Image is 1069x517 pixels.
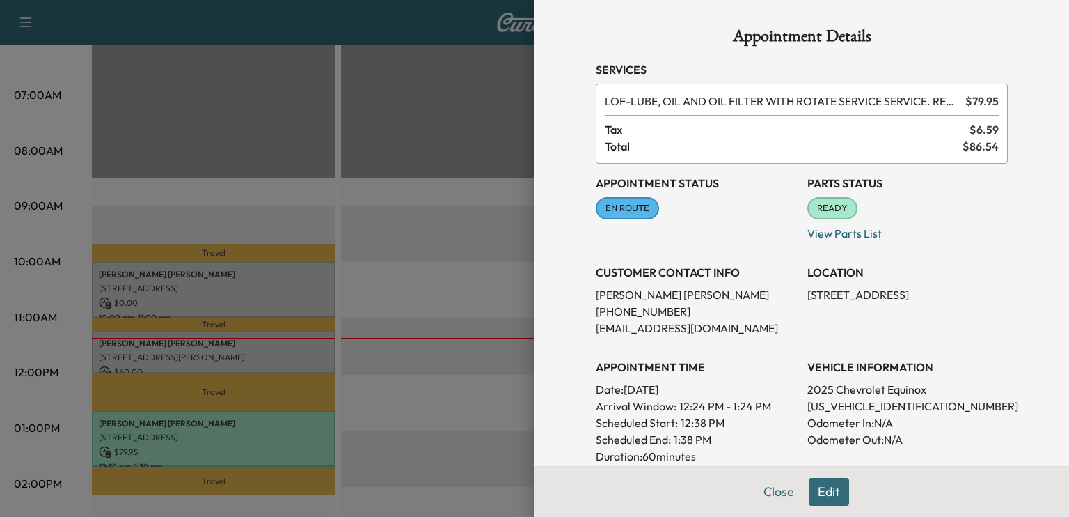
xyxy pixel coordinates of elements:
h3: Appointment Status [596,175,796,192]
p: Odometer In: N/A [807,415,1008,431]
button: Close [754,478,803,506]
p: Duration: 60 minutes [596,448,796,465]
p: [STREET_ADDRESS] [807,286,1008,303]
h3: VEHICLE INFORMATION [807,359,1008,376]
span: Tax [605,121,969,138]
span: Total [605,138,963,155]
p: Odometer Out: N/A [807,431,1008,448]
span: EN ROUTE [597,201,658,215]
h3: LOCATION [807,264,1008,281]
p: [US_VEHICLE_IDENTIFICATION_NUMBER] [807,398,1008,415]
h3: APPOINTMENT TIME [596,359,796,376]
span: 12:24 PM - 1:24 PM [679,398,771,415]
p: 12:38 PM [681,415,724,431]
span: $ 79.95 [965,93,999,109]
p: Arrival Window: [596,398,796,415]
p: Scheduled End: [596,431,671,448]
h3: Services [596,61,1008,78]
span: $ 6.59 [969,121,999,138]
p: 2025 Chevrolet Equinox [807,381,1008,398]
p: Date: [DATE] [596,381,796,398]
p: [PHONE_NUMBER] [596,303,796,320]
button: Edit [809,478,849,506]
p: 1:38 PM [674,431,711,448]
h3: Parts Status [807,175,1008,192]
p: View Parts List [807,219,1008,242]
p: [EMAIL_ADDRESS][DOMAIN_NAME] [596,320,796,337]
span: LUBE, OIL AND OIL FILTER WITH ROTATE SERVICE SERVICE. RESET OIL LIFE MONITOR. HAZARDOUS WASTE FEE... [605,93,960,109]
p: [PERSON_NAME] [PERSON_NAME] [596,286,796,303]
span: $ 86.54 [963,138,999,155]
h3: CUSTOMER CONTACT INFO [596,264,796,281]
span: READY [809,201,856,215]
h1: Appointment Details [596,28,1008,50]
p: Scheduled Start: [596,415,678,431]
